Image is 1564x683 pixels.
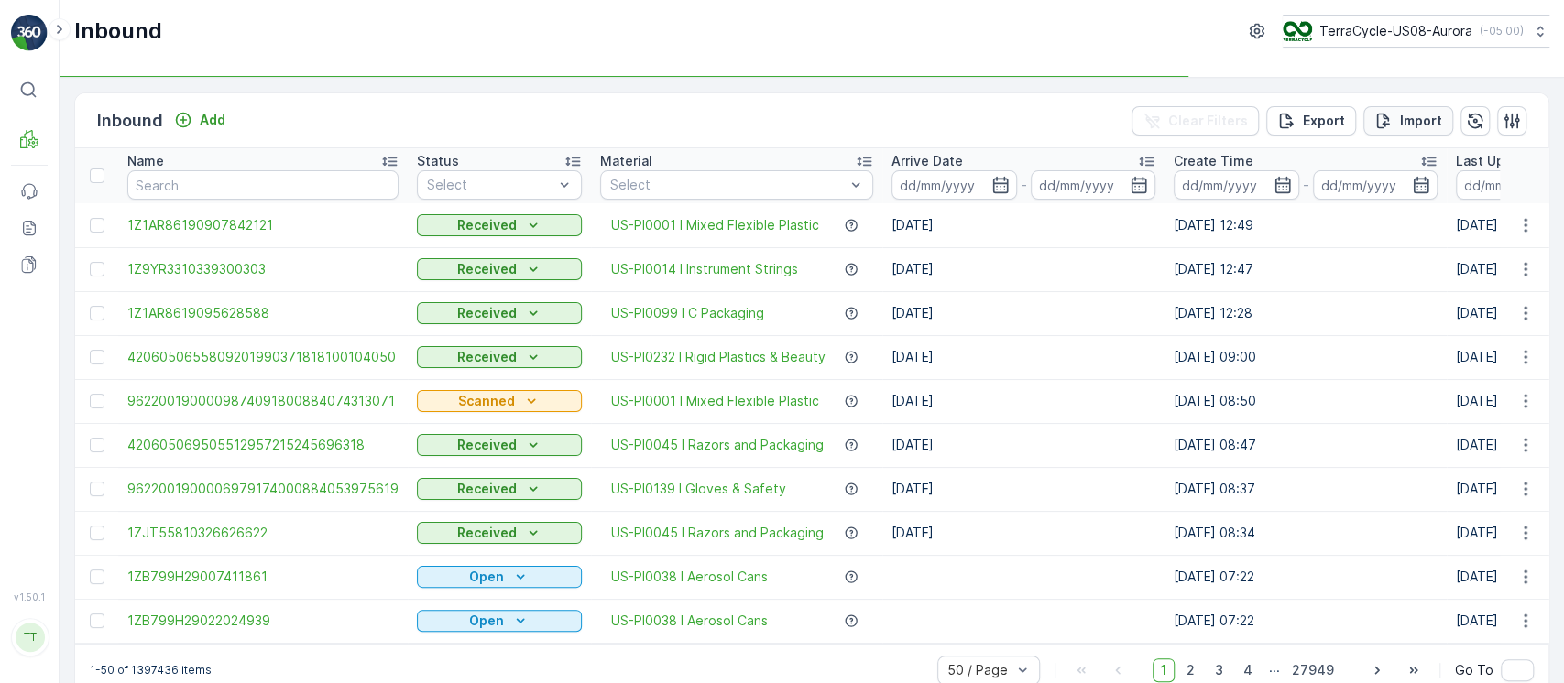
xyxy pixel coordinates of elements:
[1165,335,1447,379] td: [DATE] 09:00
[457,260,517,278] p: Received
[417,566,582,588] button: Open
[1284,658,1342,682] span: 27949
[882,247,1165,291] td: [DATE]
[611,480,786,498] a: US-PI0139 I Gloves & Safety
[417,214,582,236] button: Received
[11,606,48,668] button: TT
[611,612,768,630] a: US-PI0038 I Aerosol Cans
[11,591,48,602] span: v 1.50.1
[1319,22,1472,40] p: TerraCycle-US08-Aurora
[127,152,164,170] p: Name
[1031,170,1156,200] input: dd/mm/yyyy
[1400,112,1442,130] p: Import
[1178,658,1203,682] span: 2
[1165,555,1447,599] td: [DATE] 07:22
[1153,658,1175,682] span: 1
[1168,112,1248,130] p: Clear Filters
[882,511,1165,555] td: [DATE]
[1313,170,1438,200] input: dd/mm/yyyy
[611,304,764,322] span: US-PI0099 I C Packaging
[457,304,517,322] p: Received
[200,111,225,129] p: Add
[882,203,1165,247] td: [DATE]
[611,260,798,278] a: US-PI0014 I Instrument Strings
[469,568,504,586] p: Open
[891,152,963,170] p: Arrive Date
[457,216,517,234] p: Received
[457,348,517,366] p: Received
[457,480,517,498] p: Received
[127,612,399,630] a: 1ZB799H29022024939
[90,438,104,452] div: Toggle Row Selected
[427,176,553,194] p: Select
[882,467,1165,511] td: [DATE]
[457,524,517,542] p: Received
[458,392,515,410] p: Scanned
[417,346,582,368] button: Received
[90,350,104,364] div: Toggle Row Selected
[1174,152,1253,170] p: Create Time
[1165,291,1447,335] td: [DATE] 12:28
[127,260,399,278] a: 1Z9YR3310339300303
[882,423,1165,467] td: [DATE]
[127,524,399,542] a: 1ZJT55810326626622
[1266,106,1356,136] button: Export
[611,348,826,366] a: US-PI0232 I Rigid Plastics & Beauty
[90,482,104,496] div: Toggle Row Selected
[882,335,1165,379] td: [DATE]
[1165,511,1447,555] td: [DATE] 08:34
[611,436,824,454] a: US-PI0045 I Razors and Packaging
[1174,170,1299,200] input: dd/mm/yyyy
[90,218,104,233] div: Toggle Row Selected
[417,302,582,324] button: Received
[127,480,399,498] a: 9622001900006979174000884053975619
[1303,174,1309,196] p: -
[90,526,104,540] div: Toggle Row Selected
[882,291,1165,335] td: [DATE]
[16,623,45,652] div: TT
[1455,661,1493,679] span: Go To
[1165,379,1447,423] td: [DATE] 08:50
[127,568,399,586] a: 1ZB799H29007411861
[611,524,824,542] a: US-PI0045 I Razors and Packaging
[90,663,212,678] p: 1-50 of 1397436 items
[127,348,399,366] a: 4206050655809201990371818100104050
[90,262,104,276] div: Toggle Row Selected
[417,258,582,280] button: Received
[417,390,582,412] button: Scanned
[90,613,104,628] div: Toggle Row Selected
[611,216,819,234] span: US-PI0001 I Mixed Flexible Plastic
[1269,658,1280,682] p: ...
[127,170,399,200] input: Search
[74,16,162,46] p: Inbound
[417,522,582,544] button: Received
[1021,174,1027,196] p: -
[891,170,1017,200] input: dd/mm/yyyy
[1165,247,1447,291] td: [DATE] 12:47
[611,568,768,586] a: US-PI0038 I Aerosol Cans
[127,216,399,234] span: 1Z1AR86190907842121
[127,304,399,322] a: 1Z1AR8619095628588
[1283,15,1549,48] button: TerraCycle-US08-Aurora(-05:00)
[97,108,163,134] p: Inbound
[1132,106,1259,136] button: Clear Filters
[469,612,504,630] p: Open
[417,434,582,456] button: Received
[1165,423,1447,467] td: [DATE] 08:47
[127,392,399,410] a: 9622001900009874091800884074313071
[90,569,104,584] div: Toggle Row Selected
[1235,658,1261,682] span: 4
[167,109,233,131] button: Add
